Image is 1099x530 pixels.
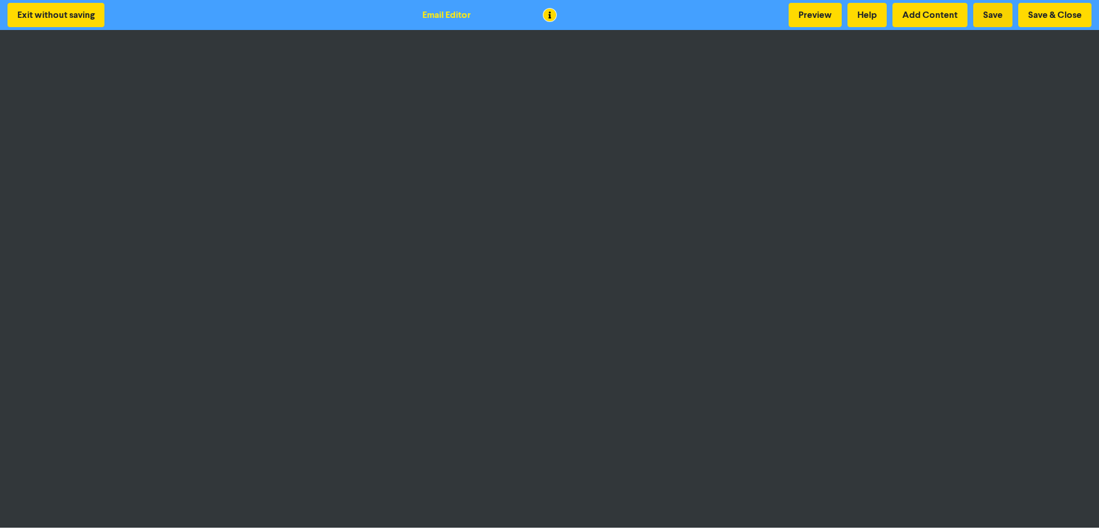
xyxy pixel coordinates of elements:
button: Save & Close [1018,3,1092,27]
div: Email Editor [422,8,471,22]
button: Preview [789,3,842,27]
button: Add Content [892,3,967,27]
button: Help [847,3,887,27]
button: Save [973,3,1012,27]
button: Exit without saving [7,3,104,27]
